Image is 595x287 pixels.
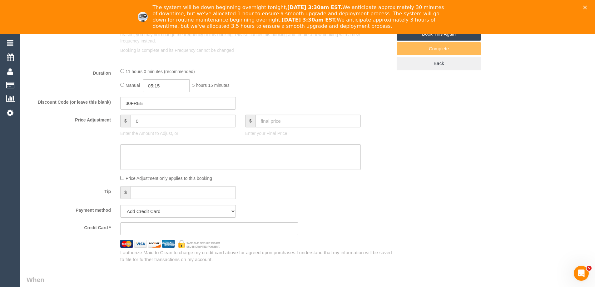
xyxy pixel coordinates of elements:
[120,115,131,127] span: $
[282,17,337,23] b: [DATE] 3:30am EST.
[120,250,392,262] span: I understand that my information will be saved to file for further transactions on my account.
[126,69,195,74] span: 11 hours 0 minutes (recommended)
[22,222,116,231] label: Credit Card *
[245,130,361,136] p: Enter your Final Price
[397,27,481,41] a: Book This Again
[22,115,116,123] label: Price Adjustment
[22,186,116,195] label: Tip
[587,266,592,271] span: 5
[22,68,116,76] label: Duration
[22,97,116,105] label: Discount Code (or leave this blank)
[22,205,116,213] label: Payment method
[116,249,397,263] div: I authorize Maid to Clean to charge my credit card above for agreed upon purchases.
[126,176,212,181] span: Price Adjustment only applies to this booking
[192,83,230,88] span: 5 hours 15 minutes
[255,115,361,127] input: final price
[126,226,293,231] iframe: Secure card payment input frame
[120,186,131,199] span: $
[138,12,148,22] img: Profile image for Ellie
[287,4,342,10] b: [DATE] 3:30am EST.
[245,115,255,127] span: $
[574,266,589,281] iframe: Intercom live chat
[116,240,225,248] img: credit cards
[120,25,361,44] p: You previously made an exception to the 'Exclude First Booking from recurring discount' policy fo...
[126,83,140,88] span: Manual
[120,47,361,53] p: Booking is complete and its Frequency cannot be changed
[153,4,448,29] div: The system will be down beginning overnight tonight, We anticipate approximately 30 minutes of do...
[397,57,481,70] a: Back
[583,6,589,9] div: Close
[120,130,236,136] p: Enter the Amount to Adjust, or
